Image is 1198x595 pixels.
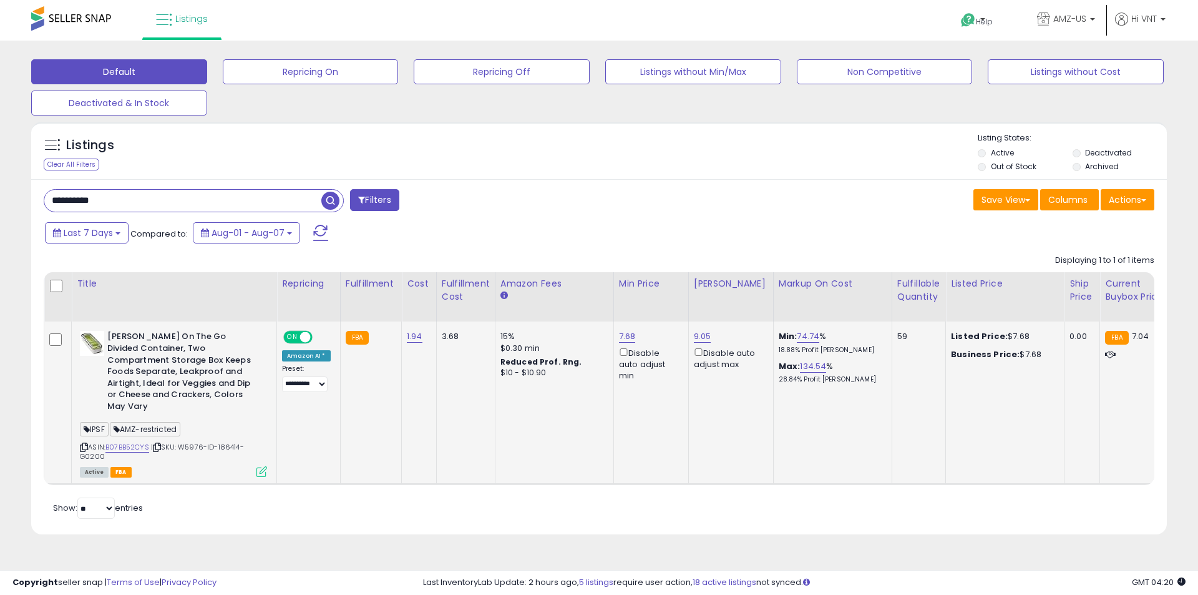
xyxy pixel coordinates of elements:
[193,222,300,243] button: Aug-01 - Aug-07
[53,502,143,514] span: Show: entries
[619,277,683,290] div: Min Price
[80,442,244,461] span: | SKU: W5976-ID-186414-G0200
[951,277,1059,290] div: Listed Price
[66,137,114,154] h5: Listings
[110,467,132,478] span: FBA
[619,346,679,382] div: Disable auto adjust min
[579,576,613,588] a: 5 listings
[80,331,267,476] div: ASIN:
[223,59,399,84] button: Repricing On
[1131,12,1157,25] span: Hi VNT
[991,147,1014,158] label: Active
[346,331,369,345] small: FBA
[619,330,636,343] a: 7.68
[1132,330,1149,342] span: 7.04
[423,577,1186,589] div: Last InventoryLab Update: 2 hours ago, require user action, not synced.
[605,59,781,84] button: Listings without Min/Max
[779,330,797,342] b: Min:
[988,59,1164,84] button: Listings without Cost
[500,357,582,367] b: Reduced Prof. Rng.
[282,365,331,393] div: Preset:
[779,360,801,372] b: Max:
[1105,331,1128,345] small: FBA
[285,332,300,343] span: ON
[212,227,285,239] span: Aug-01 - Aug-07
[105,442,149,453] a: B07BB52CYS
[951,330,1008,342] b: Listed Price:
[991,161,1036,172] label: Out of Stock
[694,346,764,370] div: Disable auto adjust max
[1055,255,1154,267] div: Displaying 1 to 1 of 1 items
[282,350,331,361] div: Amazon AI *
[1069,277,1094,303] div: Ship Price
[12,577,217,589] div: seller snap | |
[500,343,604,354] div: $0.30 min
[1048,194,1088,206] span: Columns
[779,361,882,384] div: %
[951,349,1054,360] div: $7.68
[800,360,826,373] a: 134.54
[31,91,207,116] button: Deactivated & In Stock
[1085,161,1119,172] label: Archived
[282,277,335,290] div: Repricing
[442,331,485,342] div: 3.68
[44,159,99,170] div: Clear All Filters
[1101,189,1154,210] button: Actions
[80,467,109,478] span: All listings currently available for purchase on Amazon
[130,228,188,240] span: Compared to:
[350,189,399,211] button: Filters
[978,132,1166,144] p: Listing States:
[500,368,604,378] div: $10 - $10.90
[1105,277,1169,303] div: Current Buybox Price
[31,59,207,84] button: Default
[500,290,508,302] small: Amazon Fees.
[1115,12,1166,41] a: Hi VNT
[779,346,882,355] p: 18.88% Profit [PERSON_NAME]
[951,348,1020,360] b: Business Price:
[64,227,113,239] span: Last 7 Days
[500,331,604,342] div: 15%
[1085,147,1132,158] label: Deactivated
[1040,189,1099,210] button: Columns
[897,277,940,303] div: Fulfillable Quantity
[407,330,422,343] a: 1.94
[1069,331,1090,342] div: 0.00
[951,331,1054,342] div: $7.68
[175,12,208,25] span: Listings
[897,331,936,342] div: 59
[414,59,590,84] button: Repricing Off
[973,189,1038,210] button: Save View
[45,222,129,243] button: Last 7 Days
[694,277,768,290] div: [PERSON_NAME]
[107,576,160,588] a: Terms of Use
[960,12,976,28] i: Get Help
[779,375,882,384] p: 28.84% Profit [PERSON_NAME]
[976,16,993,27] span: Help
[77,277,271,290] div: Title
[951,3,1017,41] a: Help
[500,277,608,290] div: Amazon Fees
[779,277,887,290] div: Markup on Cost
[107,331,259,415] b: [PERSON_NAME] On The Go Divided Container, Two Compartment Storage Box Keeps Foods Separate, Leak...
[80,331,104,356] img: 41ISADPT6WL._SL40_.jpg
[693,576,756,588] a: 18 active listings
[407,277,431,290] div: Cost
[110,422,180,436] span: AMZ-restricted
[80,422,109,436] span: IPSF
[779,331,882,354] div: %
[773,272,892,322] th: The percentage added to the cost of goods (COGS) that forms the calculator for Min & Max prices.
[442,277,490,303] div: Fulfillment Cost
[1053,12,1086,25] span: AMZ-US
[797,59,973,84] button: Non Competitive
[797,330,819,343] a: 74.74
[12,576,58,588] strong: Copyright
[1132,576,1186,588] span: 2025-08-15 04:20 GMT
[162,576,217,588] a: Privacy Policy
[694,330,711,343] a: 9.05
[311,332,331,343] span: OFF
[346,277,396,290] div: Fulfillment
